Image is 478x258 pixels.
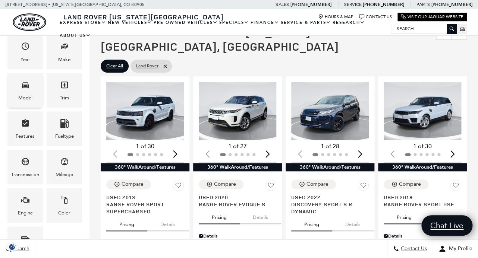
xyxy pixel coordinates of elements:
a: Hours & Map [318,14,353,20]
button: details tab [147,215,189,231]
a: Contact Us [359,14,392,20]
a: Finance [250,16,280,29]
div: Next slide [355,146,365,162]
button: pricing tab [106,215,147,231]
div: 1 of 27 [199,142,276,150]
a: Research [332,16,366,29]
div: 360° WalkAround/Features [193,163,282,171]
div: FeaturesFeatures [7,111,43,146]
span: Service [344,2,361,7]
span: Clear All [106,61,123,71]
span: Used 2022 [291,194,363,201]
button: details tab [425,208,466,224]
button: Save Vehicle [265,179,276,194]
img: Land Rover [13,13,46,31]
button: details tab [332,215,374,231]
div: 360° WalkAround/Features [378,163,467,171]
button: Save Vehicle [450,179,461,194]
button: Save Vehicle [173,179,184,194]
a: Used 2020Range Rover Evoque S [199,194,276,208]
span: Used 2018 [384,194,456,201]
button: Compare Vehicle [384,179,428,189]
span: Features [21,117,30,132]
button: Open user profile menu [433,239,478,258]
a: EXPRESS STORE [59,16,107,29]
a: Land Rover [US_STATE][GEOGRAPHIC_DATA] [59,12,228,21]
div: Features [16,132,35,140]
div: Year [21,55,30,64]
span: Used 2013 [106,194,178,201]
div: Compare [399,181,421,188]
div: FueltypeFueltype [47,111,82,146]
img: Opt-Out Icon [4,243,21,251]
span: Used 2020 [199,194,271,201]
a: About Us [59,29,92,42]
div: Next slide [170,146,180,162]
div: Next slide [262,146,273,162]
div: MakeMake [47,34,82,69]
span: Land Rover [US_STATE][GEOGRAPHIC_DATA] [63,12,224,21]
div: 360° WalkAround/Features [286,163,374,171]
div: 1 / 2 [199,82,276,140]
a: land-rover [13,13,46,31]
div: Compare [306,181,328,188]
section: Click to Open Cookie Consent Modal [4,243,21,251]
a: Specials [218,16,250,29]
a: [PHONE_NUMBER] [363,1,404,7]
input: Search [391,24,456,33]
span: Discovery Sport S R-Dynamic [291,201,363,215]
span: Chat Live [427,220,467,230]
div: Engine [18,209,33,217]
div: 360° WalkAround/Features [101,163,189,171]
img: 2018 Land Rover Range Rover Sport HSE 1 [384,82,461,140]
span: Range Rover Sport HSE [384,201,456,208]
span: Contact Us [399,246,427,252]
a: Used 2018Range Rover Sport HSE [384,194,461,208]
div: 1 of 30 [106,142,184,150]
div: 1 / 2 [106,82,184,140]
button: Compare Vehicle [106,179,151,189]
div: TrimTrim [47,73,82,108]
span: Range Rover Sport Supercharged [106,201,178,215]
a: Chat Live [421,215,472,236]
a: Used 2022Discovery Sport S R-Dynamic [291,194,369,215]
div: Fueltype [55,132,74,140]
span: Fueltype [60,117,69,132]
div: Compare [214,181,236,188]
span: Trim [60,79,69,94]
div: Next slide [447,146,457,162]
span: My Profile [446,246,472,252]
div: 1 / 2 [291,82,369,140]
span: Land Rover [136,61,158,71]
div: TransmissionTransmission [7,150,43,184]
div: Make [58,55,70,64]
img: 2013 Land Rover Range Rover Sport Supercharged 1 [106,82,184,140]
div: 1 of 30 [384,142,461,150]
span: Bodystyle [21,232,30,247]
div: Transmission [11,171,39,179]
a: Service & Parts [280,16,332,29]
div: Model [18,94,32,102]
span: Model [21,79,30,94]
img: 2022 Land Rover Discovery Sport S R-Dynamic 1 [291,82,369,140]
span: Parts [416,2,430,7]
a: Used 2013Range Rover Sport Supercharged [106,194,184,215]
a: New Vehicles [107,16,153,29]
div: Mileage [56,171,73,179]
button: Compare Vehicle [199,179,243,189]
div: 1 of 28 [291,142,369,150]
button: Save Vehicle [358,179,369,194]
div: EngineEngine [7,188,43,223]
span: Transmission [21,155,30,171]
div: Compare [122,181,144,188]
span: Year [21,40,30,55]
span: Color [60,194,69,209]
a: [STREET_ADDRESS] • [US_STATE][GEOGRAPHIC_DATA], CO 80905 [6,2,145,7]
div: ColorColor [47,188,82,223]
span: Range Rover Evoque S [199,201,271,208]
div: Trim [60,94,69,102]
a: Pre-Owned Vehicles [153,16,218,29]
div: Pricing Details - Range Rover Sport HSE [384,233,461,239]
div: 1 / 2 [384,82,461,140]
a: [PHONE_NUMBER] [431,1,472,7]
